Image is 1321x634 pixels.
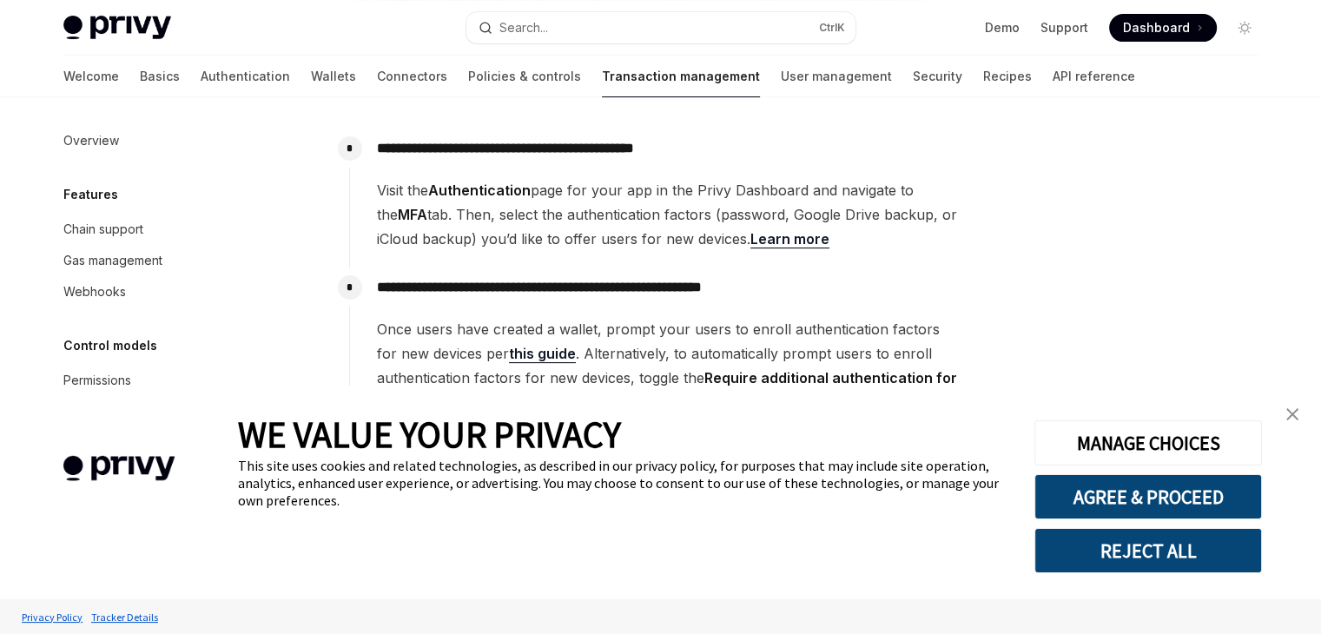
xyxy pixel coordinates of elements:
[1053,56,1135,97] a: API reference
[87,602,162,632] a: Tracker Details
[63,281,126,302] div: Webhooks
[63,184,118,205] h5: Features
[311,56,356,97] a: Wallets
[50,245,272,276] a: Gas management
[1275,397,1310,432] a: close banner
[602,56,760,97] a: Transaction management
[985,19,1020,36] a: Demo
[140,56,180,97] a: Basics
[750,230,829,248] a: Learn more
[781,56,892,97] a: User management
[983,56,1032,97] a: Recipes
[428,182,531,199] strong: Authentication
[63,56,119,97] a: Welcome
[377,317,962,414] span: Once users have created a wallet, prompt your users to enroll authentication factors for new devi...
[50,125,272,156] a: Overview
[1034,474,1262,519] button: AGREE & PROCEED
[398,206,427,223] strong: MFA
[63,219,143,240] div: Chain support
[499,17,548,38] div: Search...
[50,365,272,396] a: Permissions
[468,56,581,97] a: Policies & controls
[50,276,272,307] a: Webhooks
[377,56,447,97] a: Connectors
[466,12,855,43] button: Search...CtrlK
[509,345,576,363] a: this guide
[50,214,272,245] a: Chain support
[1286,408,1298,420] img: close banner
[238,412,621,457] span: WE VALUE YOUR PRIVACY
[238,457,1008,509] div: This site uses cookies and related technologies, as described in our privacy policy, for purposes...
[1034,420,1262,466] button: MANAGE CHOICES
[1109,14,1217,42] a: Dashboard
[819,21,845,35] span: Ctrl K
[26,431,212,506] img: company logo
[63,370,131,391] div: Permissions
[63,16,171,40] img: light logo
[913,56,962,97] a: Security
[63,335,157,356] h5: Control models
[377,178,962,251] span: Visit the page for your app in the Privy Dashboard and navigate to the tab. Then, select the auth...
[17,602,87,632] a: Privacy Policy
[63,130,119,151] div: Overview
[1231,14,1258,42] button: Toggle dark mode
[1123,19,1190,36] span: Dashboard
[201,56,290,97] a: Authentication
[1040,19,1088,36] a: Support
[1034,528,1262,573] button: REJECT ALL
[63,250,162,271] div: Gas management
